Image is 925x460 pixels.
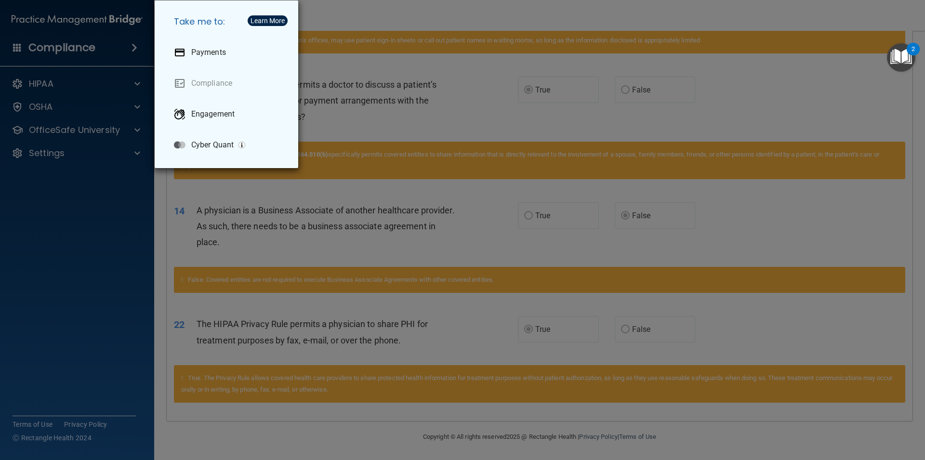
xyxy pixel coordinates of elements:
a: Engagement [166,101,291,128]
p: Payments [191,48,226,57]
p: Engagement [191,109,235,119]
h5: Take me to: [166,8,291,35]
div: Learn More [251,17,285,24]
p: Cyber Quant [191,140,234,150]
button: Learn More [248,15,288,26]
a: Compliance [166,70,291,97]
div: 2 [912,49,915,62]
a: Payments [166,39,291,66]
a: Cyber Quant [166,131,291,158]
button: Open Resource Center, 2 new notifications [887,43,915,72]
